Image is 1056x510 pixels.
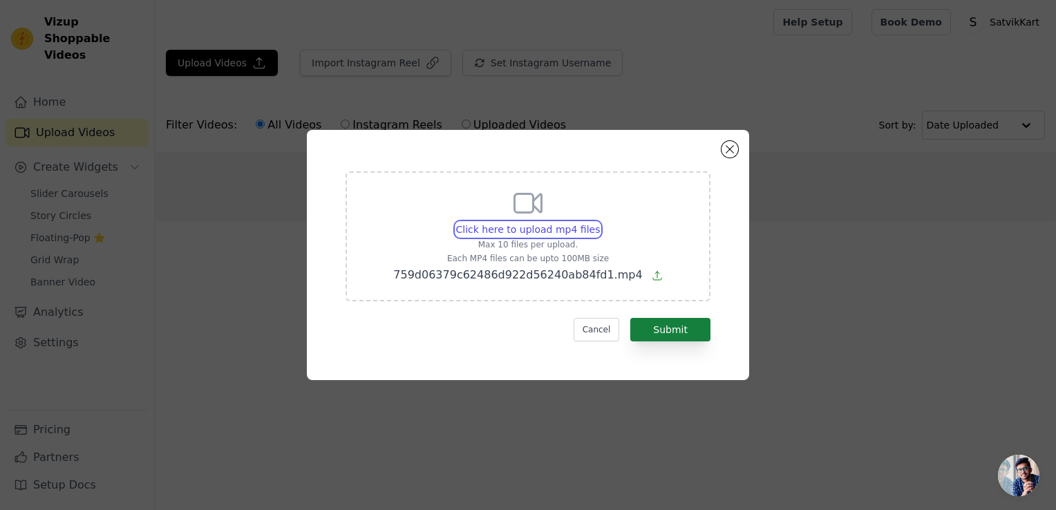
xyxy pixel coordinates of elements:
[722,141,738,158] button: Close modal
[393,253,662,264] p: Each MP4 files can be upto 100MB size
[456,224,601,235] span: Click here to upload mp4 files
[393,268,642,281] span: 759d06379c62486d922d56240ab84fd1.mp4
[630,318,710,341] button: Submit
[393,239,662,250] p: Max 10 files per upload.
[574,318,620,341] button: Cancel
[998,455,1039,496] div: Open chat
